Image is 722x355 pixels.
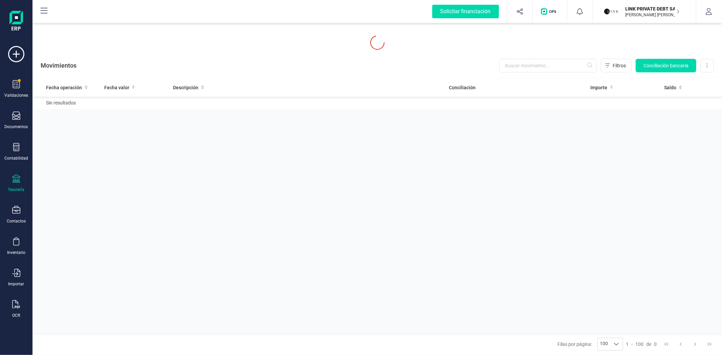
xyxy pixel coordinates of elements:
button: First Page [660,338,673,351]
button: Conciliación bancaria [636,59,696,72]
span: Fecha operación [46,84,82,91]
button: Solicitar financiación [424,1,507,22]
button: Next Page [689,338,702,351]
div: Contactos [7,218,26,224]
div: Importar [8,281,24,287]
button: LILINK PRIVATE DEBT SA[PERSON_NAME] [PERSON_NAME] [601,1,688,22]
div: Validaciones [4,93,28,98]
button: Filtros [601,59,632,72]
span: Fecha valor [104,84,129,91]
p: [PERSON_NAME] [PERSON_NAME] [626,12,680,18]
div: Inventario [7,250,25,255]
div: Tesorería [8,187,25,192]
span: 0 [654,341,657,348]
span: de [646,341,651,348]
span: Conciliación bancaria [643,62,688,69]
div: Filas por página: [557,338,623,351]
span: Descripción [173,84,198,91]
td: Sin resultados [32,97,722,109]
span: 100 [598,338,610,350]
div: - [626,341,657,348]
span: Saldo [664,84,676,91]
span: 1 [626,341,629,348]
input: Buscar movimiento... [499,59,597,72]
p: LINK PRIVATE DEBT SA [626,5,680,12]
span: 100 [635,341,643,348]
img: Logo de OPS [541,8,559,15]
button: Last Page [703,338,716,351]
button: Previous Page [674,338,687,351]
span: Importe [591,84,608,91]
span: Filtros [613,62,626,69]
div: Solicitar financiación [432,5,499,18]
span: Conciliación [449,84,476,91]
div: Contabilidad [4,156,28,161]
div: Documentos [5,124,28,129]
img: LI [604,4,619,19]
button: Logo de OPS [537,1,563,22]
p: Movimientos [41,61,76,70]
img: Logo Finanedi [9,11,23,32]
div: OCR [13,313,20,318]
